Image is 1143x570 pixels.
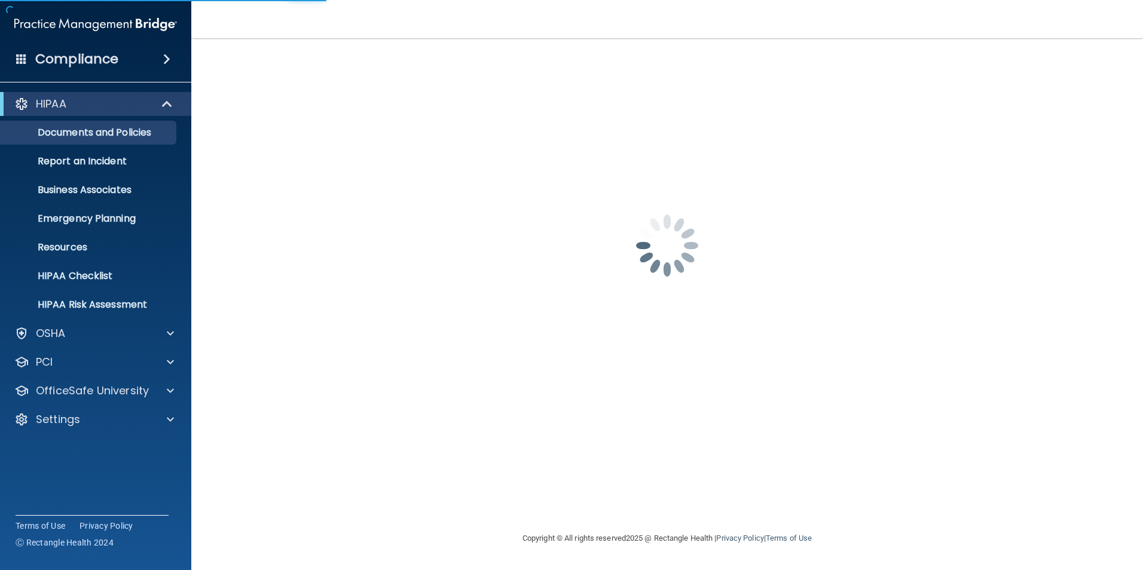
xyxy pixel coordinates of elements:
[35,51,118,68] h4: Compliance
[8,184,171,196] p: Business Associates
[8,213,171,225] p: Emergency Planning
[8,127,171,139] p: Documents and Policies
[449,519,885,557] div: Copyright © All rights reserved 2025 @ Rectangle Health | |
[14,97,173,111] a: HIPAA
[8,155,171,167] p: Report an Incident
[36,326,66,341] p: OSHA
[36,97,66,111] p: HIPAA
[14,384,174,398] a: OfficeSafe University
[14,355,174,369] a: PCI
[14,412,174,427] a: Settings
[36,412,80,427] p: Settings
[16,520,65,532] a: Terms of Use
[8,270,171,282] p: HIPAA Checklist
[36,355,53,369] p: PCI
[16,537,114,548] span: Ⓒ Rectangle Health 2024
[766,534,812,543] a: Terms of Use
[716,534,763,543] a: Privacy Policy
[8,299,171,311] p: HIPAA Risk Assessment
[36,384,149,398] p: OfficeSafe University
[8,241,171,253] p: Resources
[607,186,727,305] img: spinner.e123f6fc.gif
[80,520,133,532] a: Privacy Policy
[14,13,177,36] img: PMB logo
[14,326,174,341] a: OSHA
